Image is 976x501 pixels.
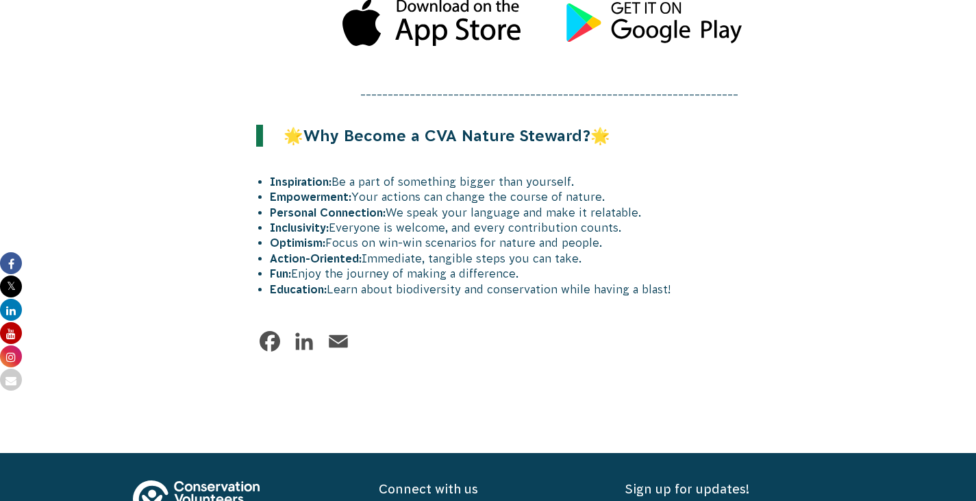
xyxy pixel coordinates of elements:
[270,191,351,203] strong: Empowerment:
[325,328,352,355] a: Email
[290,328,318,355] a: LinkedIn
[270,252,362,265] strong: Action-Oriented:
[263,125,755,147] p: 🌟 🌟
[270,266,844,281] li: Enjoy the journey of making a difference.
[256,82,844,97] p: _____________________________________________________________________
[270,189,844,204] li: Your actions can change the course of nature.
[270,220,844,235] li: Everyone is welcome, and every contribution counts.
[270,282,844,297] li: Learn about biodiversity and conservation while having a blast!
[303,127,505,145] strong: Why Become a CVA Natur
[256,328,284,355] a: Facebook
[270,175,331,188] strong: Inspiration:
[270,236,325,249] strong: Optimism:
[379,480,597,498] h5: Connect with us
[270,174,844,189] li: Be a part of something bigger than yourself.
[505,127,590,145] strong: e Steward?
[270,235,844,250] li: Focus on win-win scenarios for nature and people.
[625,480,843,498] h5: Sign up for updates!
[270,206,386,219] strong: Personal Connection:
[270,267,291,280] strong: Fun:
[270,251,844,266] li: Immediate, tangible steps you can take.
[270,205,844,220] li: We speak your language and make it relatable.
[270,221,329,234] strong: Inclusivity:
[270,283,327,295] strong: Education:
